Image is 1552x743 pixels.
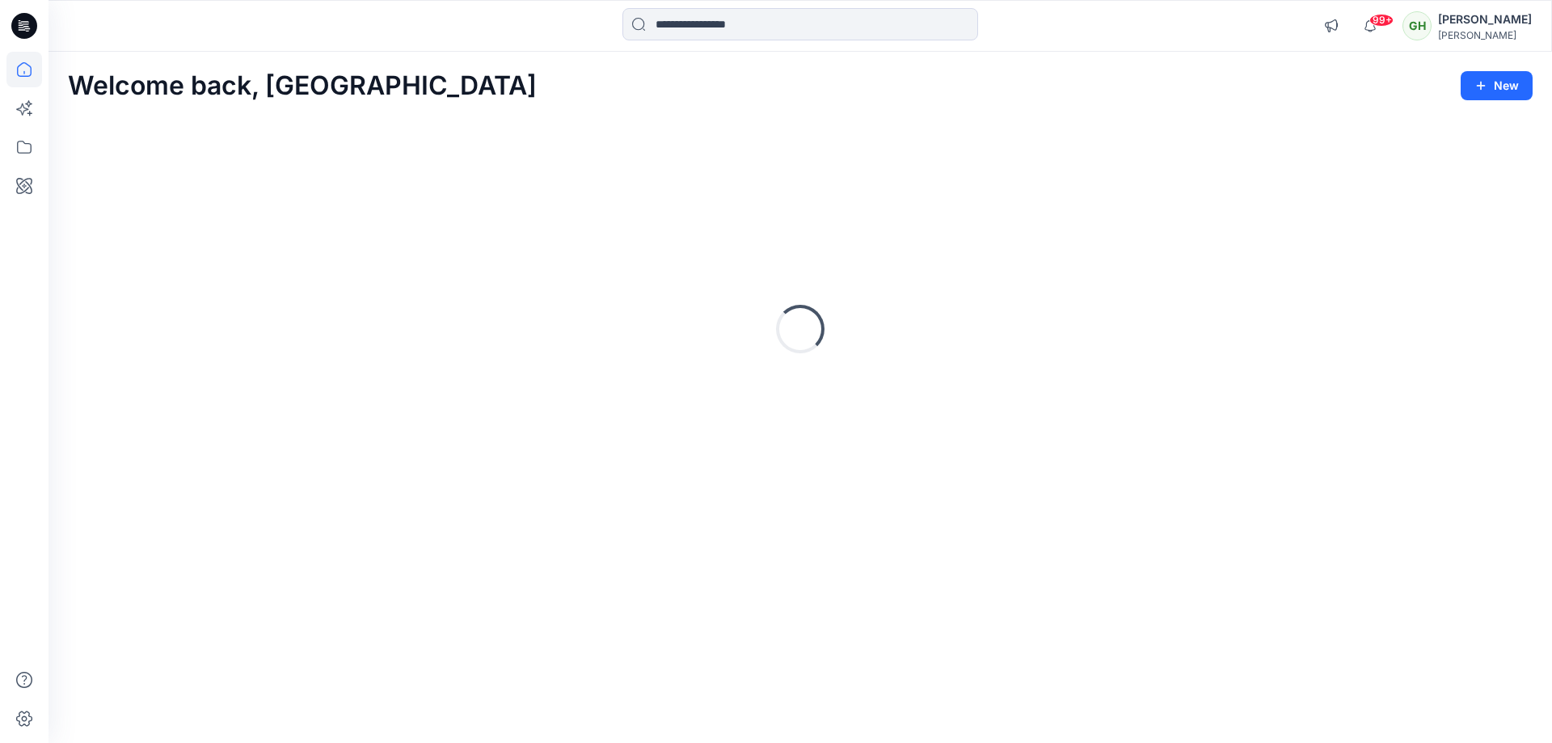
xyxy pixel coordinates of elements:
[1369,14,1394,27] span: 99+
[1461,71,1533,100] button: New
[68,71,537,101] h2: Welcome back, [GEOGRAPHIC_DATA]
[1402,11,1432,40] div: GH
[1438,10,1532,29] div: [PERSON_NAME]
[1438,29,1532,41] div: [PERSON_NAME]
